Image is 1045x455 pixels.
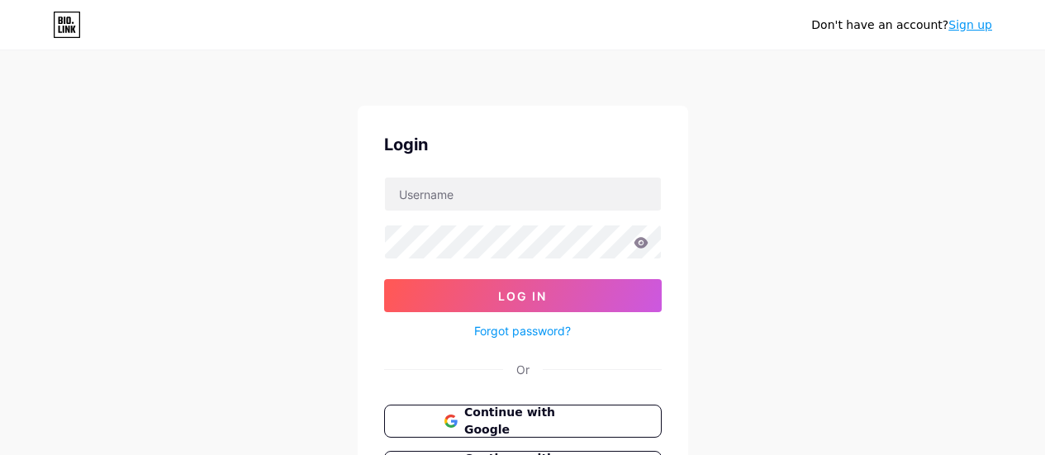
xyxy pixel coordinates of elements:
[385,178,661,211] input: Username
[384,132,662,157] div: Login
[384,279,662,312] button: Log In
[384,405,662,438] button: Continue with Google
[811,17,992,34] div: Don't have an account?
[474,322,571,339] a: Forgot password?
[464,404,601,438] span: Continue with Google
[516,361,530,378] div: Or
[498,289,547,303] span: Log In
[948,18,992,31] a: Sign up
